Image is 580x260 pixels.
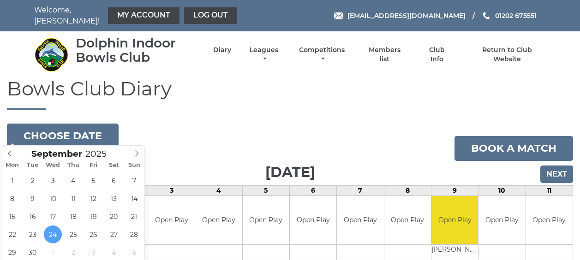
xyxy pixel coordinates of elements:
a: My Account [108,7,179,24]
td: 10 [478,186,526,196]
button: Choose date [7,124,119,148]
span: September 8, 2025 [3,189,21,207]
td: Open Play [290,196,336,244]
input: Next [540,165,573,183]
td: 7 [337,186,384,196]
td: Open Play [478,196,525,244]
span: September 5, 2025 [84,171,102,189]
a: Competitions [297,46,347,64]
span: Scroll to increment [31,150,82,159]
td: Open Play [431,196,478,244]
span: September 11, 2025 [64,189,82,207]
td: Open Play [195,196,242,244]
span: September 28, 2025 [125,225,143,243]
span: September 21, 2025 [125,207,143,225]
img: Dolphin Indoor Bowls Club [34,37,69,72]
span: September 2, 2025 [24,171,42,189]
span: September 22, 2025 [3,225,21,243]
td: [PERSON_NAME] [431,244,478,256]
a: Book a match [454,136,573,161]
span: September 7, 2025 [125,171,143,189]
a: Phone us 01202 675551 [482,11,537,21]
td: Open Play [337,196,383,244]
img: Email [334,12,343,19]
span: September 13, 2025 [105,189,123,207]
span: September 10, 2025 [44,189,62,207]
td: 9 [431,186,478,196]
a: Diary [213,46,231,54]
span: September 25, 2025 [64,225,82,243]
span: September 24, 2025 [44,225,62,243]
span: September 14, 2025 [125,189,143,207]
span: Fri [84,162,104,168]
a: Email [EMAIL_ADDRESS][DOMAIN_NAME] [334,11,466,21]
td: Open Play [526,196,573,244]
span: Wed [43,162,63,168]
span: September 6, 2025 [105,171,123,189]
td: 4 [195,186,242,196]
span: Mon [2,162,23,168]
span: 01202 675551 [495,12,537,20]
span: September 18, 2025 [64,207,82,225]
td: 8 [384,186,431,196]
span: September 4, 2025 [64,171,82,189]
a: Members list [363,46,406,64]
span: Sat [104,162,124,168]
input: Scroll to increment [82,148,118,159]
span: September 19, 2025 [84,207,102,225]
img: Phone us [483,12,490,19]
span: Thu [63,162,84,168]
div: Dolphin Indoor Bowls Club [76,36,197,65]
span: September 9, 2025 [24,189,42,207]
span: September 12, 2025 [84,189,102,207]
span: September 26, 2025 [84,225,102,243]
a: Leagues [247,46,281,64]
span: September 27, 2025 [105,225,123,243]
span: Tue [23,162,43,168]
td: 11 [526,186,573,196]
span: September 15, 2025 [3,207,21,225]
span: [EMAIL_ADDRESS][DOMAIN_NAME] [347,12,466,20]
a: Club Info [422,46,452,64]
td: Open Play [384,196,431,244]
td: 3 [148,186,195,196]
span: Sun [124,162,144,168]
span: September 20, 2025 [105,207,123,225]
nav: Welcome, [PERSON_NAME]! [34,5,239,27]
a: Log out [184,7,237,24]
span: September 1, 2025 [3,171,21,189]
td: 5 [242,186,289,196]
h1: Bowls Club Diary [7,78,573,110]
td: Open Play [148,196,195,244]
span: September 17, 2025 [44,207,62,225]
span: September 16, 2025 [24,207,42,225]
span: September 23, 2025 [24,225,42,243]
td: Open Play [243,196,289,244]
span: September 3, 2025 [44,171,62,189]
a: Return to Club Website [468,46,546,64]
td: 6 [289,186,336,196]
